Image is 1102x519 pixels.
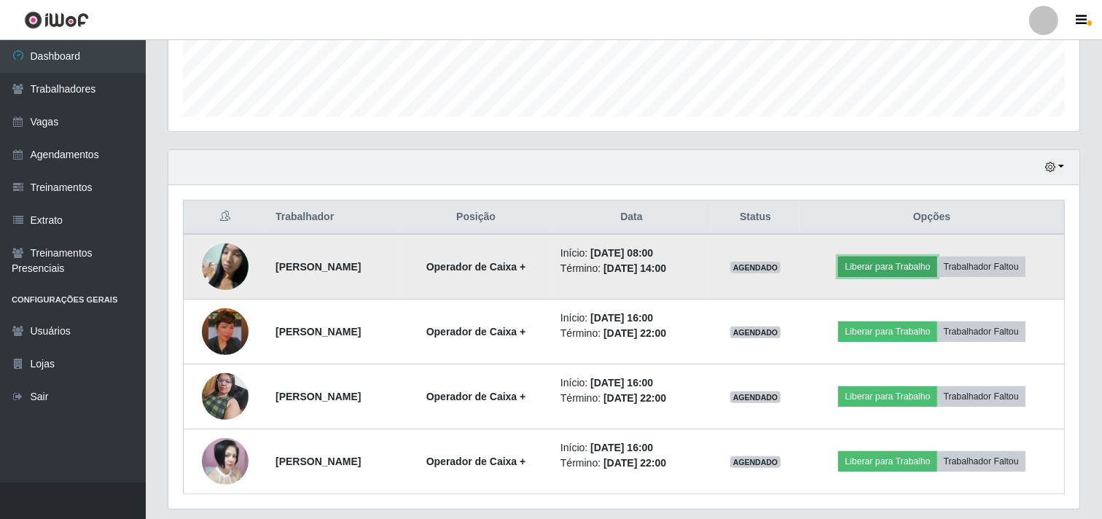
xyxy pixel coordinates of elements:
[838,451,937,472] button: Liberar para Trabalho
[937,451,1025,472] button: Trabalhador Faltou
[560,246,703,261] li: Início:
[800,200,1064,235] th: Opções
[937,386,1025,407] button: Trabalhador Faltou
[202,290,249,373] img: 1757960010671.jpeg
[275,261,361,273] strong: [PERSON_NAME]
[275,391,361,402] strong: [PERSON_NAME]
[730,262,781,273] span: AGENDADO
[202,235,249,297] img: 1738432426405.jpeg
[560,440,703,456] li: Início:
[590,377,653,389] time: [DATE] 16:00
[603,392,666,404] time: [DATE] 22:00
[560,391,703,406] li: Término:
[202,438,249,485] img: 1747442634069.jpeg
[560,456,703,471] li: Término:
[730,327,781,338] span: AGENDADO
[400,200,552,235] th: Posição
[275,456,361,467] strong: [PERSON_NAME]
[838,386,937,407] button: Liberar para Trabalho
[24,11,89,29] img: CoreUI Logo
[937,321,1025,342] button: Trabalhador Faltou
[838,257,937,277] button: Liberar para Trabalho
[590,247,653,259] time: [DATE] 08:00
[590,442,653,453] time: [DATE] 16:00
[560,311,703,326] li: Início:
[275,326,361,337] strong: [PERSON_NAME]
[560,261,703,276] li: Término:
[426,456,526,467] strong: Operador de Caixa +
[202,365,249,427] img: 1749692047494.jpeg
[590,312,653,324] time: [DATE] 16:00
[730,391,781,403] span: AGENDADO
[603,262,666,274] time: [DATE] 14:00
[560,375,703,391] li: Início:
[711,200,800,235] th: Status
[426,326,526,337] strong: Operador de Caixa +
[603,457,666,469] time: [DATE] 22:00
[267,200,400,235] th: Trabalhador
[838,321,937,342] button: Liberar para Trabalho
[426,261,526,273] strong: Operador de Caixa +
[426,391,526,402] strong: Operador de Caixa +
[730,456,781,468] span: AGENDADO
[552,200,711,235] th: Data
[603,327,666,339] time: [DATE] 22:00
[937,257,1025,277] button: Trabalhador Faltou
[560,326,703,341] li: Término:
